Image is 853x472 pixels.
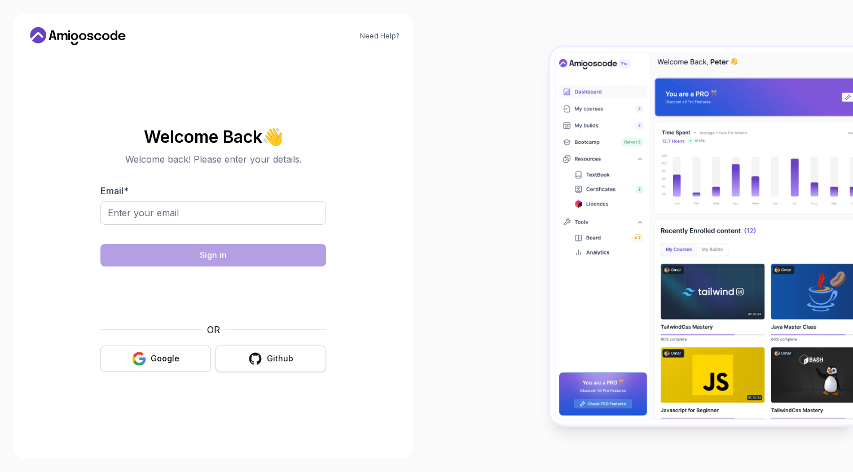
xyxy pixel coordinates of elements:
[262,127,283,146] span: 👋
[216,346,326,372] button: Github
[100,244,326,266] button: Sign in
[207,323,220,336] p: OR
[100,128,326,146] h2: Welcome Back
[100,201,326,225] input: Enter your email
[100,185,129,196] label: Email *
[100,152,326,166] p: Welcome back! Please enter your details.
[267,353,293,364] div: Github
[27,27,129,45] a: Home link
[550,47,853,425] img: Amigoscode Dashboard
[360,32,399,41] a: Need Help?
[151,353,179,364] div: Google
[100,346,211,372] button: Google
[200,250,227,261] div: Sign in
[128,273,298,316] iframe: Widget containing checkbox for hCaptcha security challenge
